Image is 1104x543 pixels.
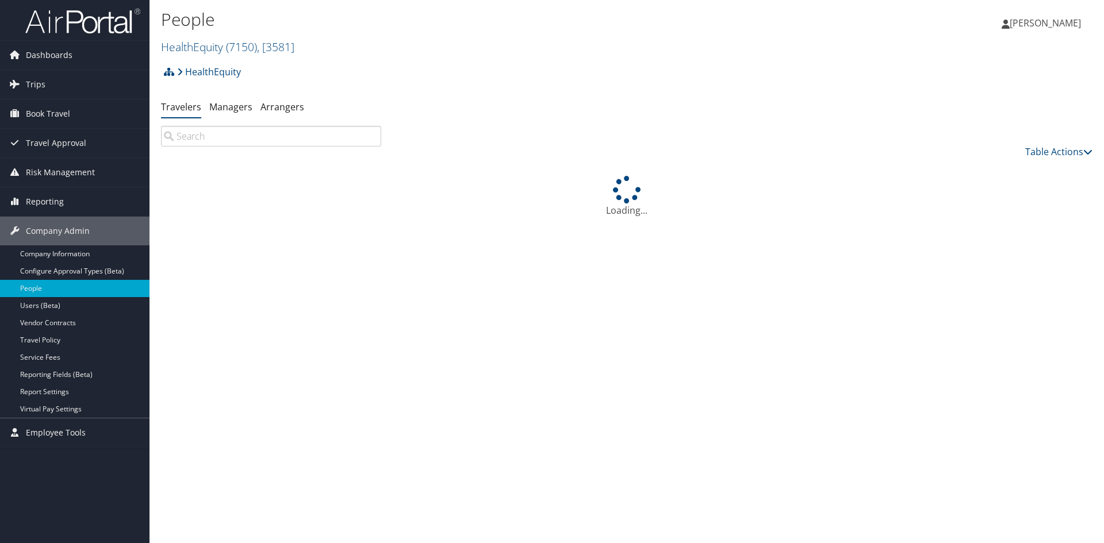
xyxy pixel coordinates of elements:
a: [PERSON_NAME] [1002,6,1092,40]
h1: People [161,7,782,32]
a: Arrangers [260,101,304,113]
span: Travel Approval [26,129,86,157]
span: Trips [26,70,45,99]
div: Loading... [161,176,1092,217]
span: Reporting [26,187,64,216]
span: Employee Tools [26,418,86,447]
img: airportal-logo.png [25,7,140,34]
span: Book Travel [26,99,70,128]
input: Search [161,126,381,147]
a: Table Actions [1025,145,1092,158]
a: HealthEquity [177,60,241,83]
span: Dashboards [26,41,72,70]
span: ( 7150 ) [226,39,257,55]
a: Managers [209,101,252,113]
a: Travelers [161,101,201,113]
span: [PERSON_NAME] [1010,17,1081,29]
span: , [ 3581 ] [257,39,294,55]
a: HealthEquity [161,39,294,55]
span: Risk Management [26,158,95,187]
span: Company Admin [26,217,90,245]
